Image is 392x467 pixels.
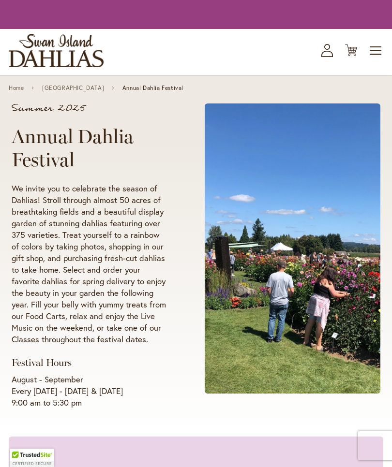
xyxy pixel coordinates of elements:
a: Home [9,85,24,91]
p: August - September Every [DATE] - [DATE] & [DATE] 9:00 am to 5:30 pm [12,374,168,409]
a: store logo [9,34,104,67]
p: Summer 2025 [12,103,168,113]
a: [GEOGRAPHIC_DATA] [42,85,104,91]
h3: Festival Hours [12,357,168,369]
p: We invite you to celebrate the season of Dahlias! Stroll through almost 50 acres of breathtaking ... [12,183,168,345]
span: Annual Dahlia Festival [122,85,183,91]
h1: Annual Dahlia Festival [12,125,168,171]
